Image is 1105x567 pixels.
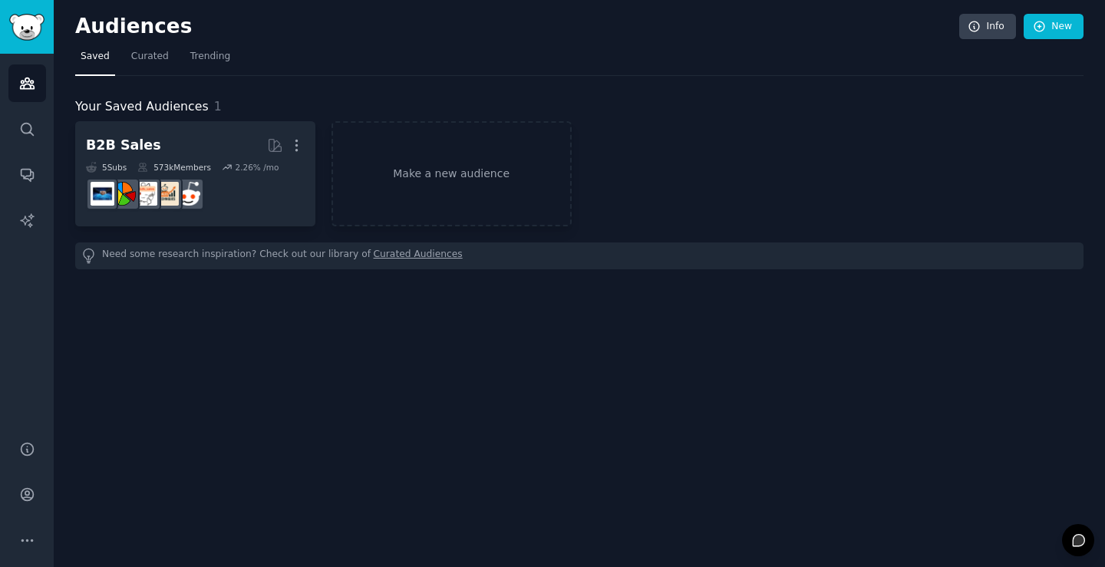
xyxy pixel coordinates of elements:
div: Need some research inspiration? Check out our library of [75,242,1084,269]
a: Saved [75,45,115,76]
span: Your Saved Audiences [75,97,209,117]
a: Make a new audience [331,121,572,226]
img: GummySearch logo [9,14,45,41]
a: Info [959,14,1016,40]
span: Saved [81,50,110,64]
img: B2BSales [112,182,136,206]
img: b2b_sales [134,182,157,206]
a: Curated [126,45,174,76]
span: 1 [214,99,222,114]
a: Trending [185,45,236,76]
span: Curated [131,50,169,64]
a: New [1024,14,1084,40]
div: 573k Members [137,162,211,173]
a: B2B Sales5Subs573kMembers2.26% /mosalessalestechniquesb2b_salesB2BSalesB_2_B_Selling_Tips [75,121,315,226]
img: sales [176,182,200,206]
div: B2B Sales [86,136,161,155]
h2: Audiences [75,15,959,39]
img: salestechniques [155,182,179,206]
span: Trending [190,50,230,64]
img: B_2_B_Selling_Tips [91,182,114,206]
div: 2.26 % /mo [235,162,279,173]
div: 5 Sub s [86,162,127,173]
a: Curated Audiences [374,248,463,264]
